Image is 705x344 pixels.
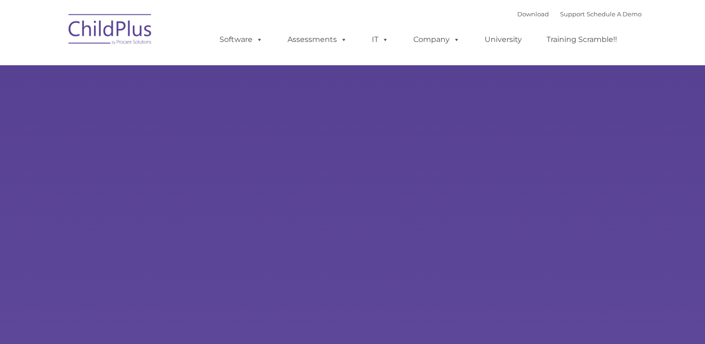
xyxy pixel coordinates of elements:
a: Software [210,30,272,49]
img: ChildPlus by Procare Solutions [64,7,157,54]
a: IT [363,30,398,49]
a: University [475,30,531,49]
a: Support [560,10,585,18]
font: | [517,10,642,18]
a: Training Scramble!! [537,30,626,49]
a: Company [404,30,469,49]
a: Schedule A Demo [587,10,642,18]
a: Download [517,10,549,18]
a: Assessments [278,30,356,49]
